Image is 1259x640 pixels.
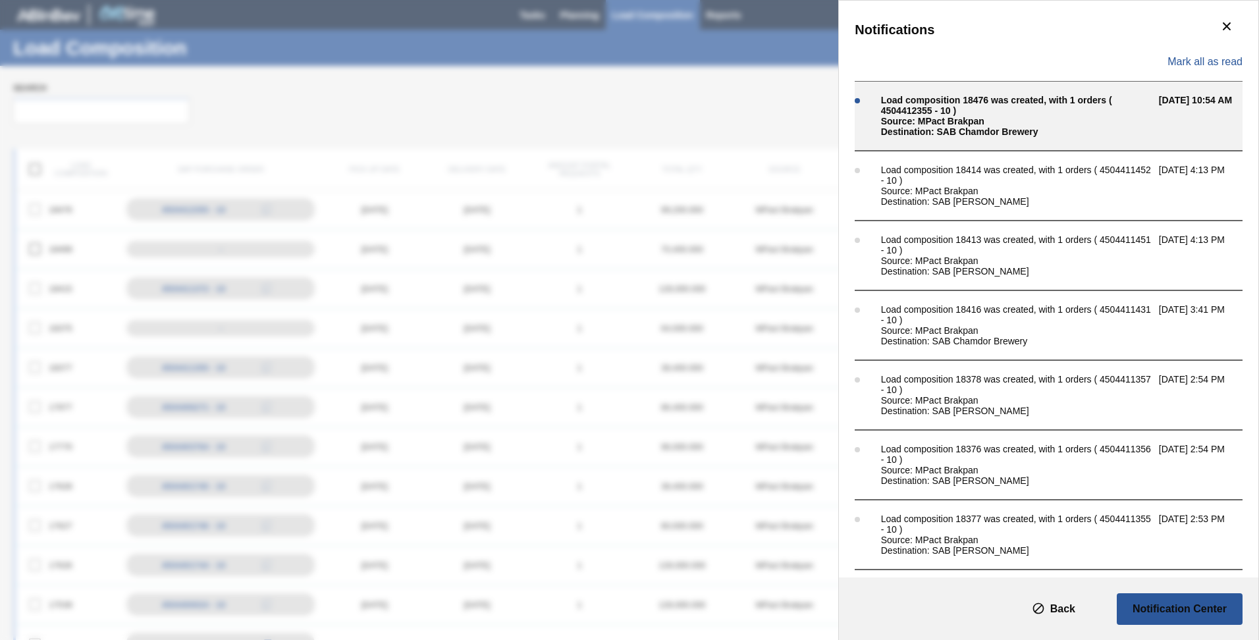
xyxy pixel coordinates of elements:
span: [DATE] 4:13 PM [1159,165,1256,207]
div: Destination: SAB Chamdor Brewery [881,336,1152,346]
div: Source: MPact Brakpan [881,535,1152,545]
div: Load composition 18416 was created, with 1 orders ( 4504411431 - 10 ) [881,304,1152,325]
div: Load composition 18413 was created, with 1 orders ( 4504411451 - 10 ) [881,234,1152,255]
div: Load composition 18414 was created, with 1 orders ( 4504411452 - 10 ) [881,165,1152,186]
span: [DATE] 10:54 AM [1159,95,1256,137]
div: Source: MPact Brakpan [881,395,1152,406]
div: Load composition 18376 was created, with 1 orders ( 4504411356 - 10 ) [881,444,1152,465]
span: [DATE] 2:53 PM [1159,514,1256,556]
div: Destination: SAB [PERSON_NAME] [881,196,1152,207]
div: Source: MPact Brakpan [881,116,1152,126]
div: Destination: SAB [PERSON_NAME] [881,406,1152,416]
div: Source: MPact Brakpan [881,465,1152,475]
div: Source: MPact Brakpan [881,325,1152,336]
div: Load composition 18377 was created, with 1 orders ( 4504411355 - 10 ) [881,514,1152,535]
div: Source: MPact Brakpan [881,186,1152,196]
div: Destination: SAB Chamdor Brewery [881,126,1152,137]
span: Mark all as read [1167,56,1243,68]
span: [DATE] 3:41 PM [1159,304,1256,346]
div: Load composition 18378 was created, with 1 orders ( 4504411357 - 10 ) [881,374,1152,395]
span: [DATE] 4:13 PM [1159,234,1256,277]
div: Source: MPact Brakpan [881,255,1152,266]
span: [DATE] 2:54 PM [1159,374,1256,416]
span: [DATE] 2:54 PM [1159,444,1256,486]
div: Destination: SAB [PERSON_NAME] [881,475,1152,486]
div: Destination: SAB [PERSON_NAME] [881,545,1152,556]
div: Load composition 18476 was created, with 1 orders ( 4504412355 - 10 ) [881,95,1152,116]
div: Destination: SAB [PERSON_NAME] [881,266,1152,277]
